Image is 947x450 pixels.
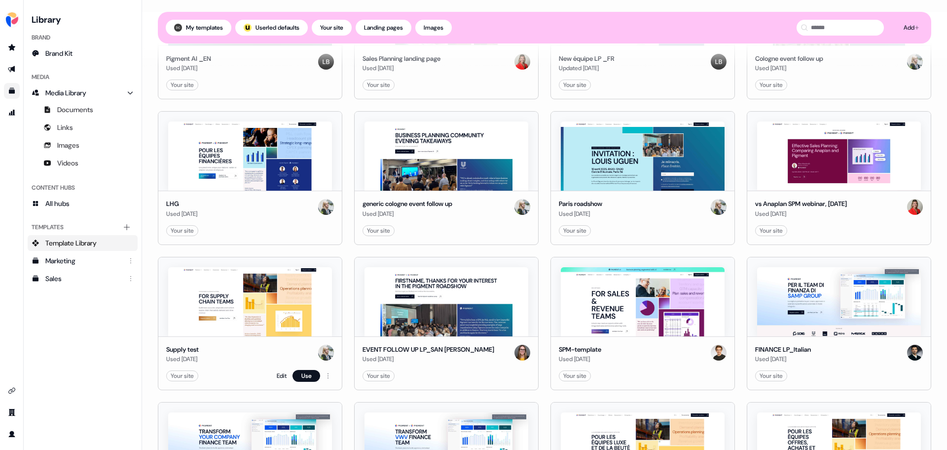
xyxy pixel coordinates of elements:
[28,253,138,269] a: Marketing
[292,370,320,382] button: Use
[166,20,231,36] button: My templates
[907,199,923,215] img: Caroline
[168,267,332,336] img: Supply test
[747,111,931,245] button: vs Anaplan SPM webinar, April 8thvs Anaplan SPM webinar, [DATE]Used [DATE]CarolineYour site
[896,20,923,36] button: Add
[4,105,20,121] a: Go to attribution
[28,137,138,153] a: Images
[755,199,847,209] div: vs Anaplan SPM webinar, [DATE]
[760,371,783,381] div: Your site
[354,257,539,391] button: EVENT FOLLOW UP LP_SAN JOSEEVENT FOLLOW UP LP_SAN [PERSON_NAME]Used [DATE]CiaraYour site
[28,155,138,171] a: Videos
[318,199,334,215] img: Ludmilla
[28,85,138,101] a: Media Library
[318,345,334,361] img: Ludmilla
[4,83,20,99] a: Go to templates
[28,12,138,26] h3: Library
[28,271,138,286] a: Sales
[28,120,138,135] a: Links
[166,354,199,364] div: Used [DATE]
[168,122,332,191] img: LHG
[158,257,342,391] button: Supply testSupply testUsed [DATE]LudmillaYour siteEditUse
[4,40,20,55] a: Go to prospects
[559,354,601,364] div: Used [DATE]
[559,199,602,209] div: Paris roadshow
[561,267,725,336] img: SPM-template
[312,20,352,36] button: Your site
[28,102,138,118] a: Documents
[28,45,138,61] a: Brand Kit
[45,199,70,208] span: All hubs
[363,354,494,364] div: Used [DATE]
[171,80,194,90] div: Your site
[907,345,923,361] img: Fady
[363,209,452,219] div: Used [DATE]
[28,69,138,85] div: Media
[57,158,78,168] span: Videos
[367,80,390,90] div: Your site
[559,345,601,355] div: SPM-template
[28,235,138,251] a: Template Library
[514,199,530,215] img: Ludmilla
[563,226,586,236] div: Your site
[28,30,138,45] div: Brand
[559,209,602,219] div: Used [DATE]
[166,209,197,219] div: Used [DATE]
[514,345,530,361] img: Ciara
[550,111,735,245] button: Paris roadshowParis roadshowUsed [DATE]LudmillaYour site
[244,24,252,32] div: ;
[244,24,252,32] img: userled logo
[711,345,727,361] img: Teo
[563,80,586,90] div: Your site
[166,199,197,209] div: LHG
[363,199,452,209] div: generic cologne event follow up
[364,122,528,191] img: generic cologne event follow up
[354,111,539,245] button: generic cologne event follow up generic cologne event follow upUsed [DATE]LudmillaYour site
[45,256,122,266] div: Marketing
[4,405,20,420] a: Go to team
[760,80,783,90] div: Your site
[57,123,73,132] span: Links
[364,267,528,336] img: EVENT FOLLOW UP LP_SAN JOSE
[166,63,211,73] div: Used [DATE]
[367,226,390,236] div: Your site
[4,426,20,442] a: Go to profile
[277,371,287,381] a: Edit
[4,61,20,77] a: Go to outbound experience
[757,122,921,191] img: vs Anaplan SPM webinar, April 8th
[28,219,138,235] div: Templates
[363,63,440,73] div: Used [DATE]
[711,199,727,215] img: Ludmilla
[559,63,615,73] div: Updated [DATE]
[166,345,199,355] div: Supply test
[235,20,308,36] button: userled logo;Userled defaults
[45,48,73,58] span: Brand Kit
[45,88,86,98] span: Media Library
[755,354,811,364] div: Used [DATE]
[757,267,921,336] img: FINANCE LP_Italian
[755,63,823,73] div: Used [DATE]
[367,371,390,381] div: Your site
[28,180,138,196] div: Content Hubs
[4,383,20,399] a: Go to integrations
[45,274,122,284] div: Sales
[158,111,342,245] button: LHGLHGUsed [DATE]LudmillaYour site
[45,238,97,248] span: Template Library
[363,345,494,355] div: EVENT FOLLOW UP LP_SAN [PERSON_NAME]
[747,257,931,391] button: FINANCE LP_ItalianFINANCE LP_ItalianUsed [DATE]FadyYour site
[57,140,79,150] span: Images
[174,24,182,32] img: Dawes
[171,371,194,381] div: Your site
[550,257,735,391] button: SPM-templateSPM-templateUsed [DATE]TeoYour site
[561,122,725,191] img: Paris roadshow
[171,226,194,236] div: Your site
[563,371,586,381] div: Your site
[356,20,411,36] button: Landing pages
[760,226,783,236] div: Your site
[57,105,93,115] span: Documents
[415,20,452,36] button: Images
[755,209,847,219] div: Used [DATE]
[28,196,138,211] a: All hubs
[755,345,811,355] div: FINANCE LP_Italian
